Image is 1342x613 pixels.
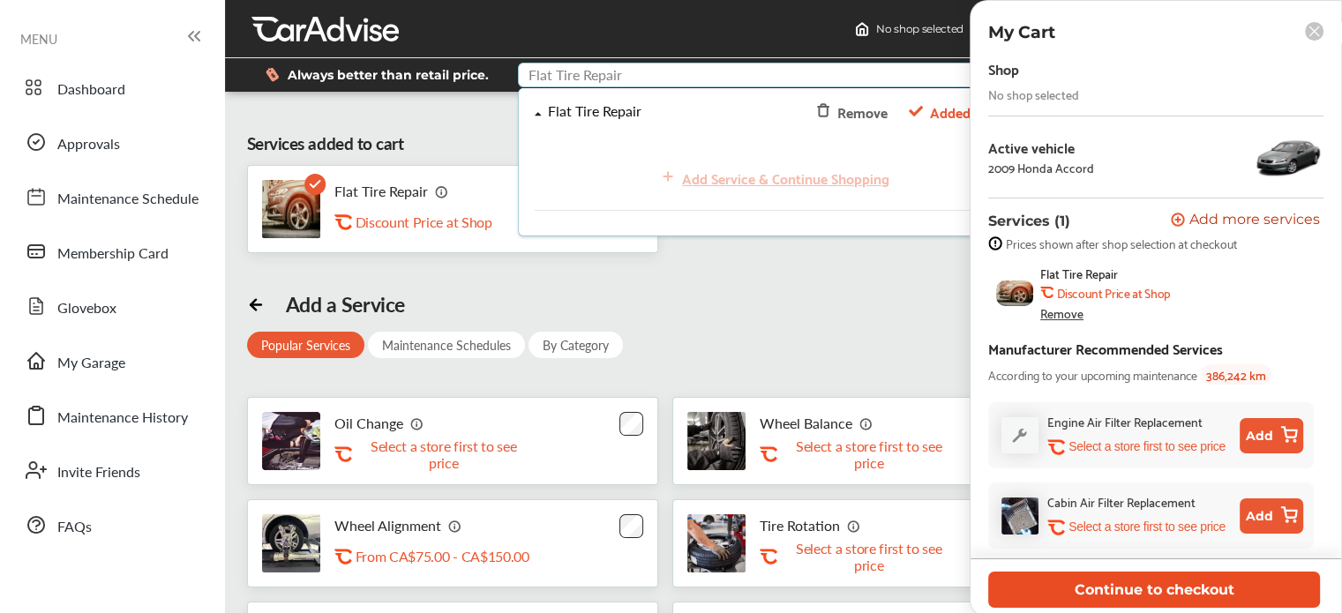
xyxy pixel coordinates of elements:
[1240,418,1303,453] button: Add
[836,100,887,123] div: Remove
[57,133,120,156] span: Approvals
[334,415,403,431] p: Oil Change
[266,67,279,82] img: dollor_label_vector.a70140d1.svg
[988,364,1197,385] span: According to your upcoming maintenance
[16,392,207,438] a: Maintenance History
[57,516,92,539] span: FAQs
[57,297,116,320] span: Glovebox
[1040,266,1118,280] span: Flat Tire Repair
[16,502,207,548] a: FAQs
[262,412,320,470] img: oil-change-thumb.jpg
[988,56,1019,80] div: Shop
[988,87,1079,101] div: No shop selected
[988,336,1223,360] div: Manufacturer Recommended Services
[876,22,963,36] span: No shop selected
[247,131,404,156] div: Services added to cart
[16,119,207,165] a: Approvals
[1068,519,1226,535] p: Select a store first to see price
[988,161,1094,175] div: 2009 Honda Accord
[859,416,873,430] img: info_icon_vector.svg
[988,236,1002,250] img: info-strock.ef5ea3fe.svg
[20,32,57,46] span: MENU
[1253,131,1323,183] img: 5577_st0640_046.jpg
[1040,306,1083,320] div: Remove
[368,332,525,358] div: Maintenance Schedules
[1047,411,1203,431] div: Engine Air Filter Replacement
[435,184,449,198] img: info_icon_vector.svg
[1068,438,1226,455] p: Select a store first to see price
[1001,417,1038,453] img: default_wrench_icon.d1a43860.svg
[1006,236,1237,250] span: Prices shown after shop selection at checkout
[547,104,641,119] div: Flat Tire Repair
[57,78,125,101] span: Dashboard
[1171,213,1323,229] a: Add more services
[760,415,852,431] p: Wheel Balance
[262,514,320,572] img: wheel-alignment-thumb.jpg
[1189,213,1320,229] span: Add more services
[988,572,1320,608] button: Continue to checkout
[781,540,957,573] p: Select a store first to see price
[16,228,207,274] a: Membership Card
[16,174,207,220] a: Maintenance Schedule
[57,407,188,430] span: Maintenance History
[334,517,441,534] p: Wheel Alignment
[847,519,861,533] img: info_icon_vector.svg
[57,188,199,211] span: Maintenance Schedule
[996,280,1033,305] img: flat-tire-repair-thumb.jpg
[57,352,125,375] span: My Garage
[1240,498,1303,534] button: Add
[262,180,320,238] img: flat-tire-repair-thumb.jpg
[1057,286,1170,300] b: Discount Price at Shop
[448,519,462,533] img: info_icon_vector.svg
[16,64,207,110] a: Dashboard
[57,461,140,484] span: Invite Friends
[356,213,532,230] div: Discount Price at Shop
[1171,213,1320,229] button: Add more services
[356,548,529,564] p: From CA$75.00 - CA$150.00
[16,447,207,493] a: Invite Friends
[760,517,840,534] p: Tire Rotation
[16,283,207,329] a: Glovebox
[334,183,428,199] p: Flat Tire Repair
[687,412,746,470] img: tire-wheel-balance-thumb.jpg
[1047,491,1196,512] div: Cabin Air Filter Replacement
[988,139,1094,155] div: Active vehicle
[988,22,1055,42] p: My Cart
[929,100,1015,123] span: Added to cart
[356,437,532,471] p: Select a store first to see price
[1201,364,1271,385] span: 386,242 km
[247,332,364,358] div: Popular Services
[286,292,405,317] div: Add a Service
[781,437,957,471] p: Select a store first to see price
[855,22,869,36] img: header-home-logo.8d720a4f.svg
[410,416,424,430] img: info_icon_vector.svg
[1001,497,1038,535] img: cabin-air-filter-replacement-thumb.jpg
[57,243,169,265] span: Membership Card
[16,338,207,384] a: My Garage
[687,514,746,572] img: tire-rotation-thumb.jpg
[988,213,1070,229] p: Services (1)
[288,69,489,81] span: Always better than retail price.
[529,332,623,358] div: By Category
